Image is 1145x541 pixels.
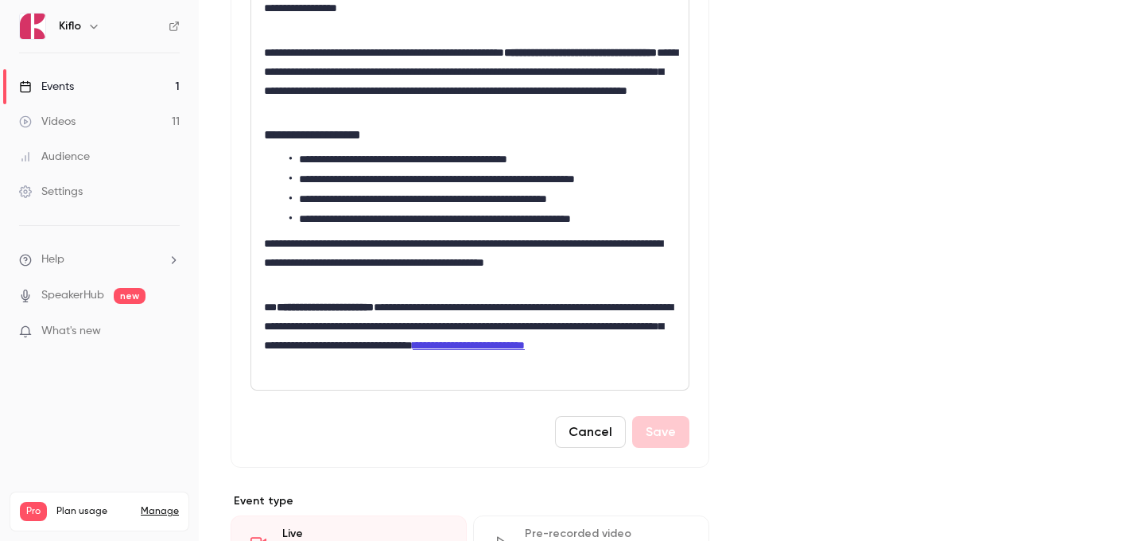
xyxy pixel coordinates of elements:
[19,149,90,165] div: Audience
[20,502,47,521] span: Pro
[19,79,74,95] div: Events
[19,114,76,130] div: Videos
[141,505,179,518] a: Manage
[114,288,146,304] span: new
[19,184,83,200] div: Settings
[56,505,131,518] span: Plan usage
[41,287,104,304] a: SpeakerHub
[20,14,45,39] img: Kiflo
[59,18,81,34] h6: Kiflo
[19,251,180,268] li: help-dropdown-opener
[41,323,101,340] span: What's new
[555,416,626,448] button: Cancel
[161,325,180,339] iframe: Noticeable Trigger
[231,493,709,509] p: Event type
[41,251,64,268] span: Help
